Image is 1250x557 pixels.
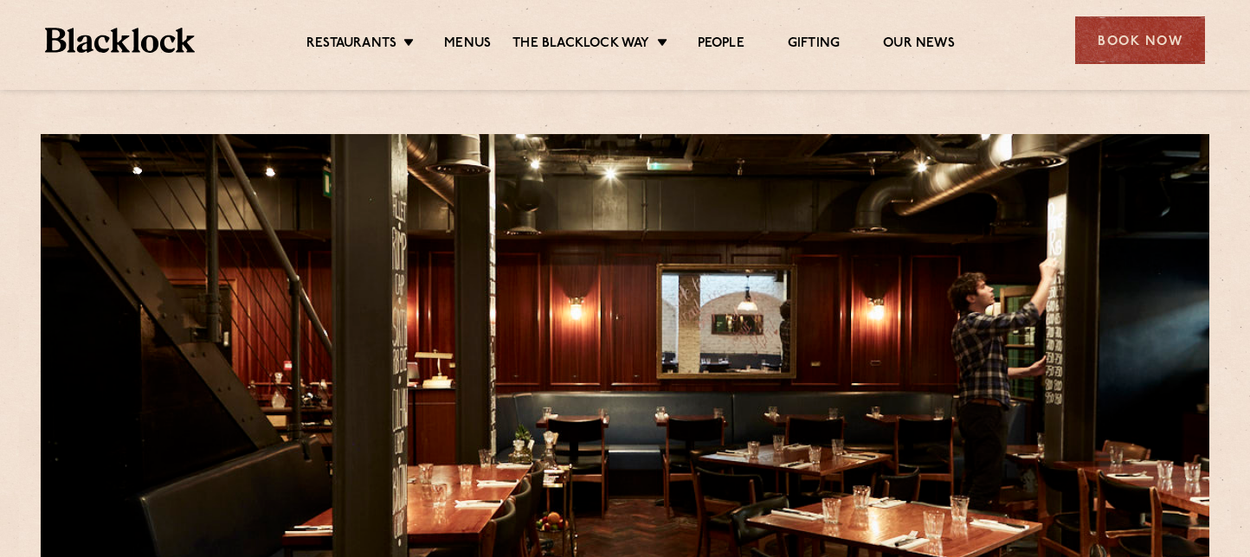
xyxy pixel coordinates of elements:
a: Gifting [788,35,840,54]
a: People [698,35,744,54]
a: The Blacklock Way [512,35,649,54]
a: Menus [444,35,491,54]
a: Restaurants [306,35,396,54]
img: BL_Textured_Logo-footer-cropped.svg [45,28,195,53]
div: Book Now [1075,16,1205,64]
a: Our News [883,35,955,54]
